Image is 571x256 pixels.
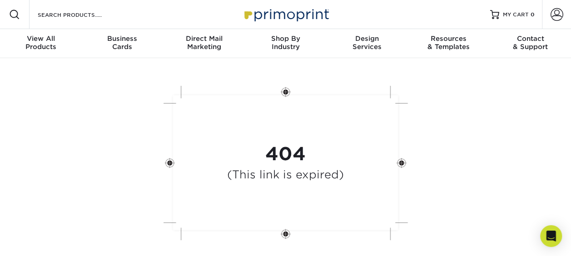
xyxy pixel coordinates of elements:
div: Services [326,34,408,51]
div: Industry [245,34,327,51]
img: Primoprint [240,5,331,24]
span: Direct Mail [163,34,245,43]
a: Resources& Templates [408,29,490,58]
div: & Templates [408,34,490,51]
span: Resources [408,34,490,43]
a: Contact& Support [489,29,571,58]
strong: 404 [265,143,306,165]
h4: (This link is expired) [227,168,344,182]
span: Shop By [245,34,327,43]
span: MY CART [503,11,529,19]
a: DesignServices [326,29,408,58]
a: Shop ByIndustry [245,29,327,58]
span: Design [326,34,408,43]
span: Business [82,34,164,43]
div: & Support [489,34,571,51]
div: Marketing [163,34,245,51]
a: BusinessCards [82,29,164,58]
div: Cards [82,34,164,51]
div: Open Intercom Messenger [540,225,562,247]
a: Direct MailMarketing [163,29,245,58]
span: 0 [531,11,535,18]
span: Contact [489,34,571,43]
input: SEARCH PRODUCTS..... [37,9,125,20]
